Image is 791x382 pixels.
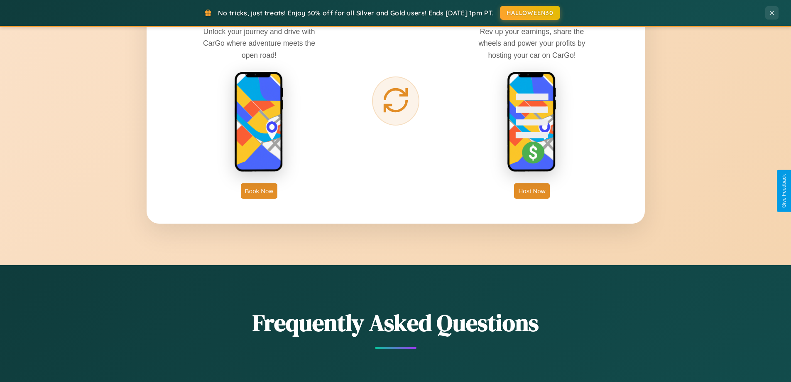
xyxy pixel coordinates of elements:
p: Rev up your earnings, share the wheels and power your profits by hosting your car on CarGo! [470,26,594,61]
button: HALLOWEEN30 [500,6,560,20]
img: host phone [507,71,557,173]
img: rent phone [234,71,284,173]
button: Book Now [241,183,277,199]
div: Give Feedback [781,174,787,208]
h2: Frequently Asked Questions [147,307,645,339]
p: Unlock your journey and drive with CarGo where adventure meets the open road! [197,26,321,61]
button: Host Now [514,183,549,199]
span: No tricks, just treats! Enjoy 30% off for all Silver and Gold users! Ends [DATE] 1pm PT. [218,9,494,17]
